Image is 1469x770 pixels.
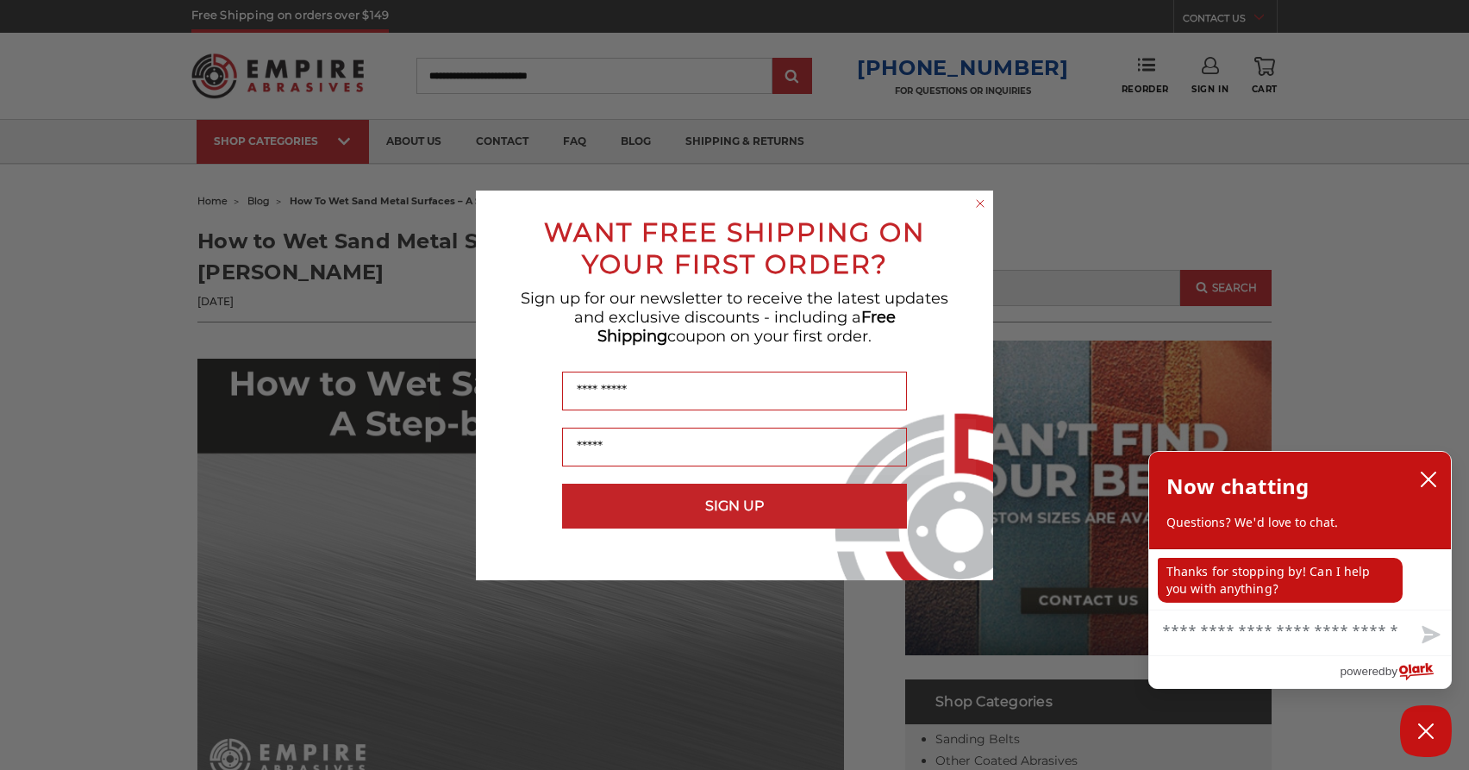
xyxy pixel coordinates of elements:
[972,195,989,212] button: Close dialog
[521,289,948,346] span: Sign up for our newsletter to receive the latest updates and exclusive discounts - including a co...
[1166,469,1309,504] h2: Now chatting
[562,484,907,529] button: SIGN UP
[1408,616,1451,655] button: Send message
[1340,660,1385,682] span: powered
[1148,451,1452,689] div: olark chatbox
[544,216,925,280] span: WANT FREE SHIPPING ON YOUR FIRST ORDER?
[1385,660,1397,682] span: by
[1149,549,1451,610] div: chat
[597,308,896,346] span: Free Shipping
[562,428,907,466] input: Email
[1340,656,1451,688] a: Powered by Olark
[1158,558,1403,603] p: Thanks for stopping by! Can I help you with anything?
[1415,466,1442,492] button: close chatbox
[1166,514,1434,531] p: Questions? We'd love to chat.
[1400,705,1452,757] button: Close Chatbox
